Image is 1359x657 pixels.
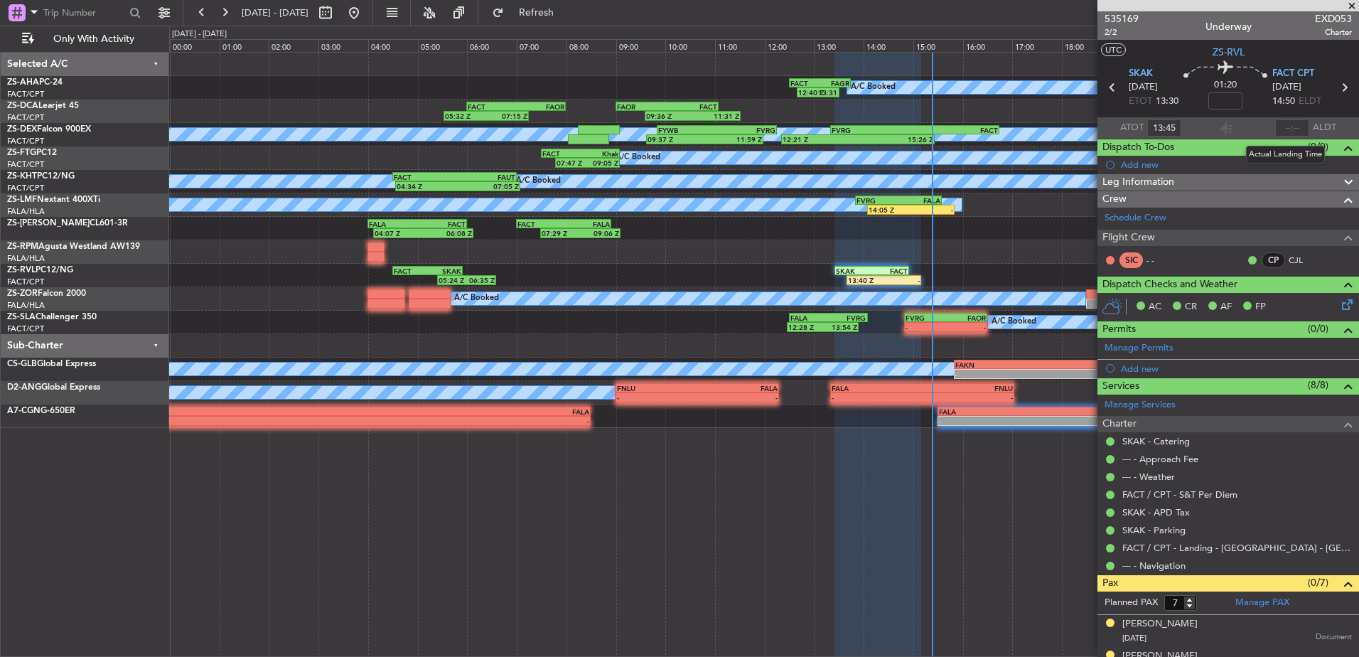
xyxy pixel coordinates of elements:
[1122,617,1198,631] div: [PERSON_NAME]
[1246,146,1325,164] div: Actual Landing Time
[818,88,838,97] div: 13:31 Z
[467,39,517,52] div: 06:00
[851,77,896,98] div: A/C Booked
[1272,67,1314,81] span: FACT CPT
[7,125,37,134] span: ZS-DEX
[667,102,717,111] div: FACT
[1213,45,1245,60] span: ZS-RVL
[715,39,765,52] div: 11:00
[1119,252,1143,268] div: SIC
[884,276,920,284] div: -
[1102,575,1118,592] span: Pax
[516,102,564,111] div: FAOR
[1235,596,1289,610] a: Manage PAX
[454,288,499,309] div: A/C Booked
[7,136,44,146] a: FACT/CPT
[1012,39,1062,52] div: 17:00
[836,267,872,275] div: SKAK
[7,313,36,321] span: ZS-SLA
[7,300,45,311] a: FALA/HLA
[617,393,697,402] div: -
[7,219,128,228] a: ZS-[PERSON_NAME]CL601-3R
[828,314,866,322] div: FVRG
[466,276,495,284] div: 06:35 Z
[7,183,44,193] a: FACT/CPT
[7,149,36,157] span: ZS-FTG
[864,39,913,52] div: 14:00
[658,126,717,134] div: FYWB
[1122,560,1186,572] a: --- - Navigation
[542,149,580,158] div: FACT
[1299,95,1321,109] span: ELDT
[1315,26,1352,38] span: Charter
[7,253,45,264] a: FALA/HLA
[7,112,44,123] a: FACT/CPT
[564,220,610,228] div: FALA
[1315,11,1352,26] span: EXD053
[16,28,154,50] button: Only With Activity
[7,78,39,87] span: ZS-AHA
[1313,121,1336,135] span: ALDT
[848,276,884,284] div: 13:40 Z
[7,277,44,287] a: FACT/CPT
[955,370,1216,378] div: -
[1102,139,1174,156] span: Dispatch To-Dos
[7,242,140,251] a: ZS-RPMAgusta Westland AW139
[911,205,952,214] div: -
[485,1,571,24] button: Refresh
[417,220,466,228] div: FACT
[856,196,898,205] div: FVRG
[617,102,667,111] div: FAOR
[7,266,73,274] a: ZS-RVLPC12/NG
[7,172,75,181] a: ZS-KHTPC12/NG
[1272,95,1295,109] span: 14:50
[7,206,45,217] a: FALA/HLA
[923,393,1014,402] div: -
[1129,95,1152,109] span: ETOT
[665,39,715,52] div: 10:00
[906,323,945,331] div: -
[7,196,37,204] span: ZS-LMF
[1122,471,1175,483] a: --- - Weather
[1185,300,1197,314] span: CR
[397,182,458,191] div: 04:34 Z
[1105,211,1166,225] a: Schedule Crew
[7,89,44,100] a: FACT/CPT
[7,360,37,368] span: CS-GLB
[557,159,588,167] div: 07:47 Z
[7,407,75,415] a: A7-CGNG-650ER
[913,39,963,52] div: 15:00
[1289,254,1321,267] a: CJL
[1129,80,1158,95] span: [DATE]
[1102,230,1155,246] span: Flight Crew
[394,173,454,181] div: FACT
[992,311,1036,333] div: A/C Booked
[7,383,41,392] span: D2-ANG
[1105,596,1158,610] label: Planned PAX
[832,384,923,392] div: FALA
[424,229,473,237] div: 06:08 Z
[823,323,857,331] div: 13:54 Z
[1146,254,1178,267] div: - -
[7,102,79,110] a: ZS-DCALearjet 45
[301,417,589,425] div: -
[269,39,318,52] div: 02:00
[1102,378,1139,395] span: Services
[43,2,125,23] input: Trip Number
[1147,119,1181,137] input: --:--
[923,384,1014,392] div: FNLU
[1120,121,1144,135] span: ATOT
[220,39,269,52] div: 01:00
[7,159,44,170] a: FACT/CPT
[7,219,90,228] span: ZS-[PERSON_NAME]
[1102,416,1137,432] span: Charter
[692,112,738,120] div: 11:31 Z
[439,276,467,284] div: 05:24 Z
[7,383,100,392] a: D2-ANGGlobal Express
[1122,453,1198,465] a: --- - Approach Fee
[7,289,86,298] a: ZS-ZORFalcon 2000
[301,407,589,416] div: FALA
[375,229,424,237] div: 04:07 Z
[7,242,38,251] span: ZS-RPM
[617,384,697,392] div: FNLU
